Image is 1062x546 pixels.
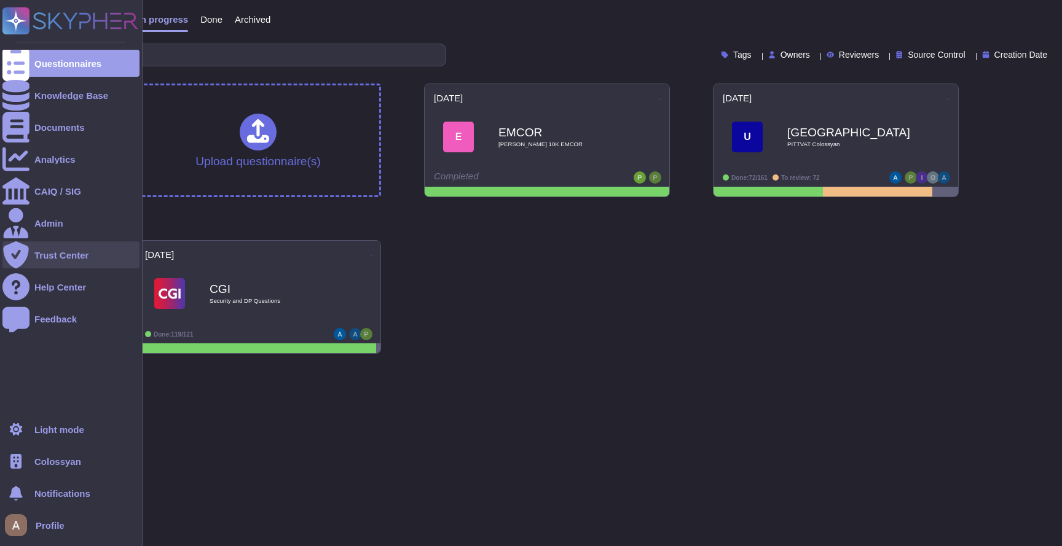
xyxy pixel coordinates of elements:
[781,50,810,59] span: Owners
[34,457,81,466] span: Colossyan
[908,50,965,59] span: Source Control
[235,15,270,24] span: Archived
[34,283,86,292] div: Help Center
[2,146,140,173] a: Analytics
[889,171,902,184] img: user
[34,123,85,132] div: Documents
[200,15,222,24] span: Done
[154,331,194,338] span: Done: 119/121
[349,328,361,340] img: user
[138,15,188,24] span: In progress
[443,122,474,152] div: E
[905,171,917,184] img: user
[49,44,446,66] input: Search by keywords
[2,241,140,268] a: Trust Center
[787,141,910,147] span: PITTVAT Colossyan
[5,514,27,536] img: user
[360,328,372,340] img: user
[434,171,584,184] div: Completed
[434,93,463,103] span: [DATE]
[634,171,646,184] img: user
[994,50,1047,59] span: Creation Date
[787,127,910,138] b: [GEOGRAPHIC_DATA]
[927,171,939,184] img: user
[732,122,763,152] div: U
[2,209,140,236] a: Admin
[2,512,36,539] button: user
[210,298,332,304] span: Security and DP Questions
[733,50,752,59] span: Tags
[34,314,77,324] div: Feedback
[2,177,140,205] a: CAIQ / SIG
[34,489,90,498] span: Notifications
[34,251,88,260] div: Trust Center
[723,93,752,103] span: [DATE]
[839,50,879,59] span: Reviewers
[334,328,346,340] img: user
[34,91,108,100] div: Knowledge Base
[498,127,621,138] b: EMCOR
[145,250,174,259] span: [DATE]
[916,171,928,184] img: user
[2,50,140,77] a: Questionnaires
[34,425,84,434] div: Light mode
[34,187,81,196] div: CAIQ / SIG
[36,521,65,530] span: Profile
[731,174,768,181] span: Done: 72/161
[2,82,140,109] a: Knowledge Base
[34,219,63,228] div: Admin
[195,114,321,167] div: Upload questionnaire(s)
[498,141,621,147] span: [PERSON_NAME] 10K EMCOR
[34,155,76,164] div: Analytics
[210,283,332,295] b: CGI
[649,171,661,184] img: user
[938,171,950,184] img: user
[34,59,101,68] div: Questionnaires
[2,114,140,141] a: Documents
[154,278,185,309] img: Logo
[2,273,140,300] a: Help Center
[781,174,820,181] span: To review: 72
[2,305,140,332] a: Feedback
